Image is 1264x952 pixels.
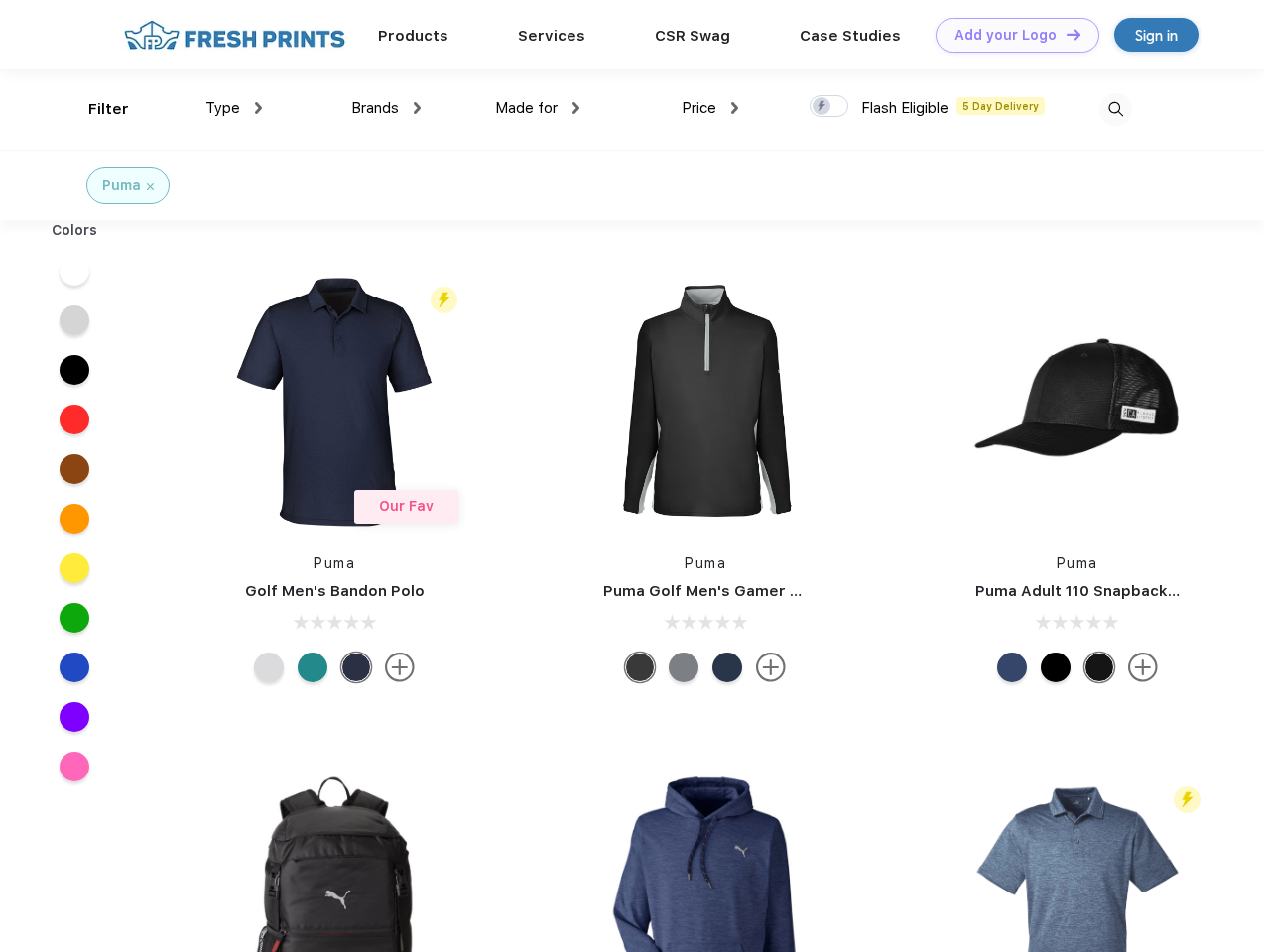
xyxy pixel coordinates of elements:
[572,102,579,114] img: dropdown.png
[254,653,284,682] div: High Rise
[573,270,837,534] img: func=resize&h=266
[314,555,355,571] a: Puma
[1135,24,1178,47] div: Sign in
[603,582,917,600] a: Puma Golf Men's Gamer Golf Quarter-Zip
[956,97,1045,115] span: 5 Day Delivery
[351,99,399,117] span: Brands
[245,582,425,600] a: Golf Men's Bandon Polo
[685,555,726,571] a: Puma
[669,653,698,682] div: Quiet Shade
[756,653,786,682] img: more.svg
[518,27,585,45] a: Services
[298,653,327,682] div: Green Lagoon
[712,653,742,682] div: Navy Blazer
[379,498,434,514] span: Our Fav
[205,99,240,117] span: Type
[1174,786,1201,813] img: flash_active_toggle.svg
[861,99,948,117] span: Flash Eligible
[682,99,716,117] span: Price
[946,270,1209,534] img: func=resize&h=266
[255,102,262,114] img: dropdown.png
[1057,555,1098,571] a: Puma
[1041,653,1071,682] div: Pma Blk Pma Blk
[385,653,415,682] img: more.svg
[147,183,154,190] img: filter_cancel.svg
[997,653,1027,682] div: Peacoat with Qut Shd
[414,102,421,114] img: dropdown.png
[88,98,129,121] div: Filter
[655,27,730,45] a: CSR Swag
[202,270,466,534] img: func=resize&h=266
[431,287,457,313] img: flash_active_toggle.svg
[37,220,113,241] div: Colors
[1128,653,1158,682] img: more.svg
[341,653,371,682] div: Navy Blazer
[102,176,141,196] div: Puma
[1099,93,1132,126] img: desktop_search.svg
[731,102,738,114] img: dropdown.png
[378,27,448,45] a: Products
[625,653,655,682] div: Puma Black
[954,27,1057,44] div: Add your Logo
[118,18,351,53] img: fo%20logo%202.webp
[1114,18,1199,52] a: Sign in
[1067,29,1080,40] img: DT
[495,99,558,117] span: Made for
[1084,653,1114,682] div: Pma Blk with Pma Blk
